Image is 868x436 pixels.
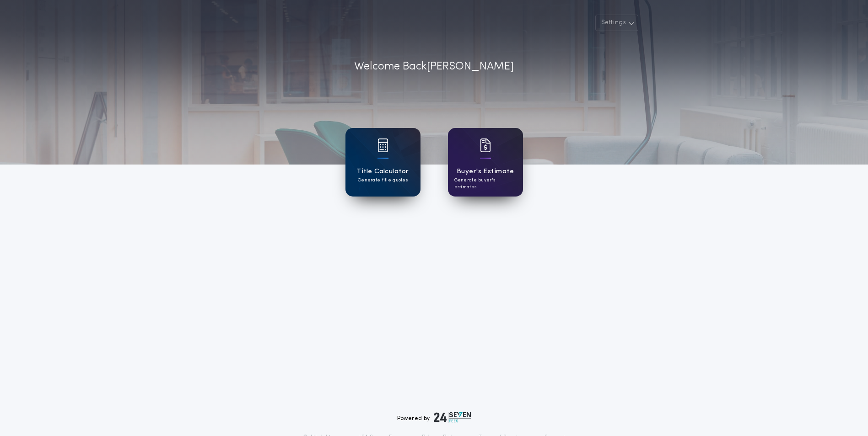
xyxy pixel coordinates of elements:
[448,128,523,197] a: card iconBuyer's EstimateGenerate buyer's estimates
[354,58,514,75] p: Welcome Back [PERSON_NAME]
[356,166,409,177] h1: Title Calculator
[454,177,517,191] p: Generate buyer's estimates
[457,166,514,177] h1: Buyer's Estimate
[397,412,471,423] div: Powered by
[434,412,471,423] img: logo
[377,138,388,152] img: card icon
[480,138,491,152] img: card icon
[345,128,421,197] a: card iconTitle CalculatorGenerate title quotes
[358,177,408,184] p: Generate title quotes
[595,15,638,31] button: Settings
